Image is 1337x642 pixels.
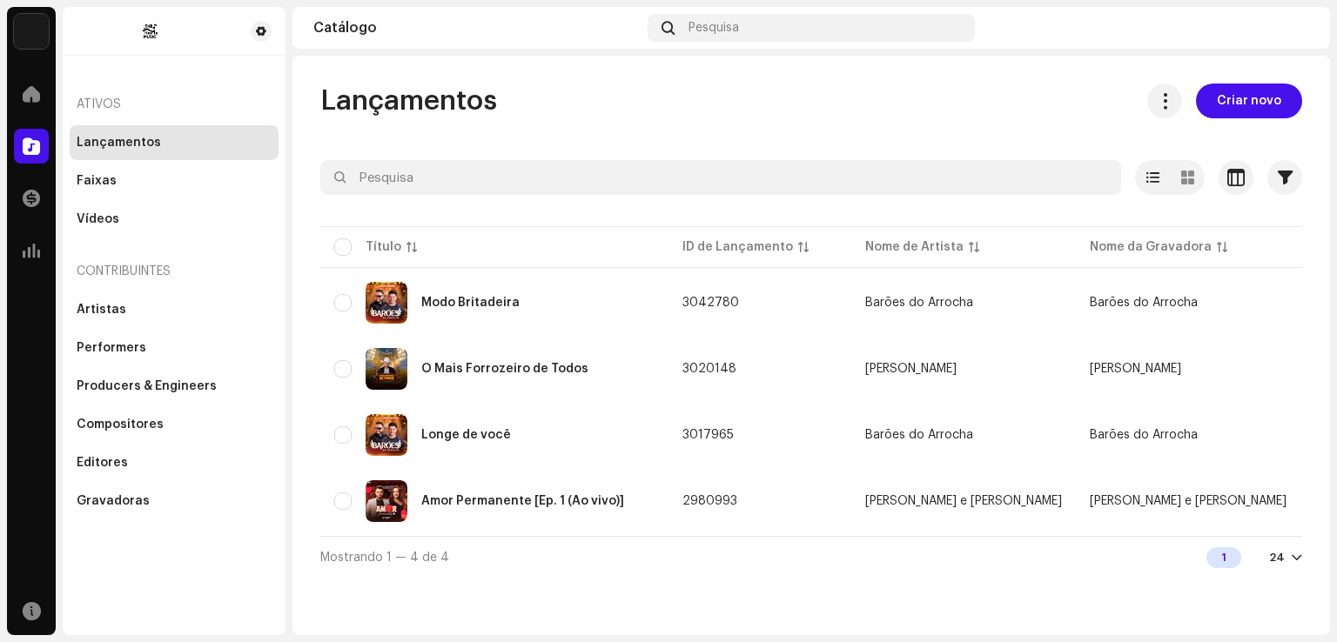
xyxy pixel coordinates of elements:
[1269,551,1285,565] div: 24
[70,292,279,327] re-m-nav-item: Artistas
[70,251,279,292] re-a-nav-header: Contribuintes
[1090,429,1198,441] span: Barões do Arrocha
[77,174,117,188] div: Faixas
[682,297,739,309] span: 3042780
[77,418,164,431] div: Compositores
[77,303,126,317] div: Artistas
[14,14,49,49] img: c86870aa-2232-4ba3-9b41-08f587110171
[77,494,150,508] div: Gravadoras
[865,429,973,441] div: Barões do Arrocha
[421,495,624,507] div: Amor Permanente [Ep. 1 (Ao vivo)]
[70,484,279,518] re-m-nav-item: Gravadoras
[77,212,119,226] div: Vídeos
[366,348,407,390] img: 94dd276e-c77b-4ffd-8cbb-7f42b7789a8c
[77,21,223,42] img: f599b786-36f7-43ff-9e93-dc84791a6e00
[70,202,279,237] re-m-nav-item: Vídeos
[865,363,1062,375] span: Paulo Júnior
[421,297,520,309] div: Modo Britadeira
[1090,297,1198,309] span: Barões do Arrocha
[865,429,1062,441] span: Barões do Arrocha
[320,84,497,118] span: Lançamentos
[77,341,146,355] div: Performers
[70,407,279,442] re-m-nav-item: Compositores
[1206,547,1241,568] div: 1
[865,495,1062,507] div: [PERSON_NAME] e [PERSON_NAME]
[682,363,736,375] span: 3020148
[366,414,407,456] img: 9b4203ae-6de4-446a-aec9-918a53fa5a1f
[421,429,511,441] div: Longe de você
[320,160,1121,195] input: Pesquisa
[1090,495,1287,507] span: Guilherme e Gaby
[70,84,279,125] re-a-nav-header: Ativos
[1090,363,1181,375] span: Paulo Júnior
[320,552,449,564] span: Mostrando 1 — 4 de 4
[70,125,279,160] re-m-nav-item: Lançamentos
[366,282,407,324] img: 03b40e31-e441-40fc-9459-be70bc3336cf
[70,445,279,480] re-m-nav-item: Editores
[70,369,279,404] re-m-nav-item: Producers & Engineers
[70,331,279,365] re-m-nav-item: Performers
[682,495,737,507] span: 2980993
[77,379,217,393] div: Producers & Engineers
[366,238,401,256] div: Título
[70,164,279,198] re-m-nav-item: Faixas
[865,238,964,256] div: Nome de Artista
[421,363,588,375] div: O Mais Forrozeiro de Todos
[865,297,973,309] div: Barões do Arrocha
[1281,14,1309,42] img: 54f697dd-8be3-4f79-a850-57332d7c088e
[865,297,1062,309] span: Barões do Arrocha
[1196,84,1302,118] button: Criar novo
[366,480,407,522] img: 39831328-998b-4514-af80-a42c353dbe7a
[682,429,734,441] span: 3017965
[77,456,128,470] div: Editores
[1217,84,1281,118] span: Criar novo
[865,363,957,375] div: [PERSON_NAME]
[77,136,161,150] div: Lançamentos
[865,495,1062,507] span: Guilherme e Gaby
[682,238,793,256] div: ID de Lançamento
[1090,238,1212,256] div: Nome da Gravadora
[689,21,739,35] span: Pesquisa
[313,21,641,35] div: Catálogo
